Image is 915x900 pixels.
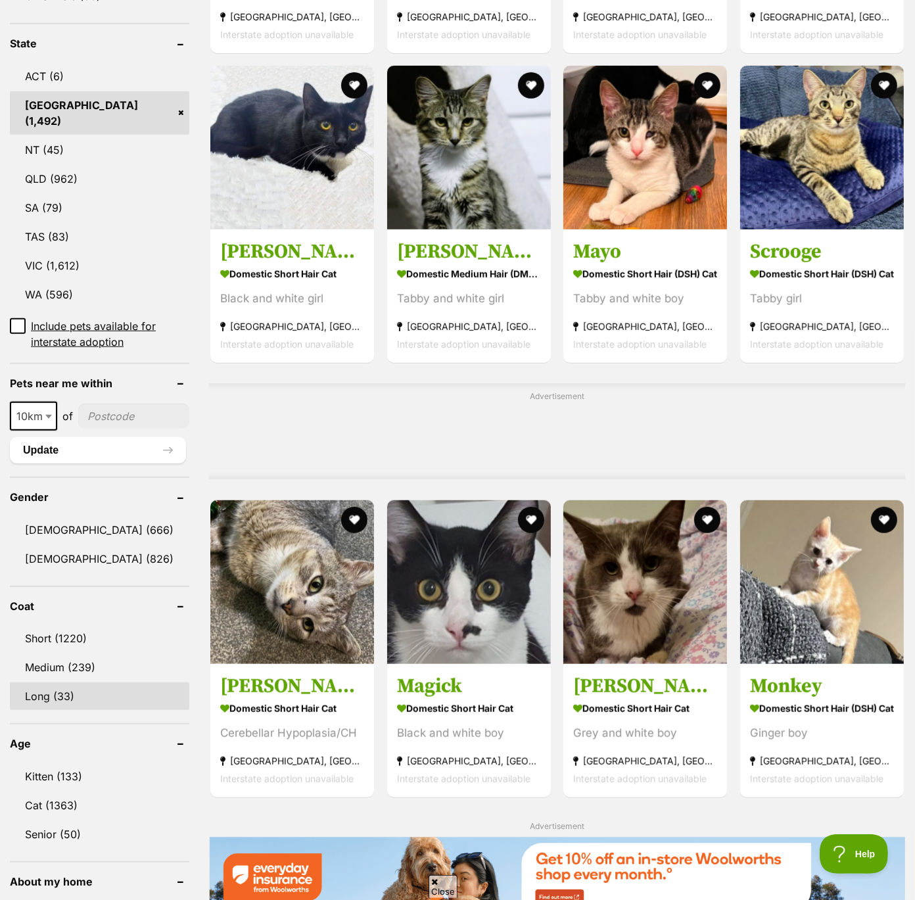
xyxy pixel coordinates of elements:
[10,91,189,135] a: [GEOGRAPHIC_DATA] (1,492)
[10,491,189,503] header: Gender
[220,8,364,26] strong: [GEOGRAPHIC_DATA], [GEOGRAPHIC_DATA]
[10,545,189,573] a: [DEMOGRAPHIC_DATA] (826)
[10,600,189,612] header: Coat
[10,318,189,350] a: Include pets available for interstate adoption
[530,821,584,831] span: Advertisement
[10,194,189,222] a: SA (79)
[397,674,541,699] h3: Magick
[387,664,551,797] a: Magick Domestic Short Hair Cat Black and white boy [GEOGRAPHIC_DATA], [GEOGRAPHIC_DATA] Interstat...
[10,437,186,463] button: Update
[750,699,894,718] strong: Domestic Short Hair (DSH) Cat
[220,674,364,699] h3: [PERSON_NAME]
[342,72,368,99] button: favourite
[573,264,717,283] strong: Domestic Short Hair (DSH) Cat
[750,338,883,349] span: Interstate adoption unavailable
[573,289,717,307] div: Tabby and white boy
[31,318,189,350] span: Include pets available for interstate adoption
[10,165,189,193] a: QLD (962)
[871,72,897,99] button: favourite
[750,724,894,742] div: Ginger boy
[518,507,544,533] button: favourite
[387,66,551,229] img: Cher - Domestic Medium Hair (DMH) Cat
[210,229,374,362] a: [PERSON_NAME] Domestic Short Hair Cat Black and white girl [GEOGRAPHIC_DATA], [GEOGRAPHIC_DATA] I...
[220,752,364,770] strong: [GEOGRAPHIC_DATA], [GEOGRAPHIC_DATA]
[563,229,727,362] a: Mayo Domestic Short Hair (DSH) Cat Tabby and white boy [GEOGRAPHIC_DATA], [GEOGRAPHIC_DATA] Inter...
[573,699,717,718] strong: Domestic Short Hair Cat
[11,407,56,425] span: 10km
[750,8,894,26] strong: [GEOGRAPHIC_DATA], [GEOGRAPHIC_DATA]
[10,377,189,389] header: Pets near me within
[573,317,717,335] strong: [GEOGRAPHIC_DATA], [GEOGRAPHIC_DATA]
[220,289,364,307] div: Black and white girl
[220,699,364,718] strong: Domestic Short Hair Cat
[397,29,530,40] span: Interstate adoption unavailable
[695,72,721,99] button: favourite
[10,402,57,431] span: 10km
[750,674,894,699] h3: Monkey
[10,738,189,749] header: Age
[397,724,541,742] div: Black and white boy
[750,239,894,264] h3: Scrooge
[573,338,707,349] span: Interstate adoption unavailable
[573,8,717,26] strong: [GEOGRAPHIC_DATA], [GEOGRAPHIC_DATA]
[10,37,189,49] header: State
[220,239,364,264] h3: [PERSON_NAME]
[397,699,541,718] strong: Domestic Short Hair Cat
[871,507,897,533] button: favourite
[10,653,189,681] a: Medium (239)
[740,66,904,229] img: Scrooge - Domestic Short Hair (DSH) Cat
[740,229,904,362] a: Scrooge Domestic Short Hair (DSH) Cat Tabby girl [GEOGRAPHIC_DATA], [GEOGRAPHIC_DATA] Interstate ...
[573,724,717,742] div: Grey and white boy
[563,664,727,797] a: [PERSON_NAME] Domestic Short Hair Cat Grey and white boy [GEOGRAPHIC_DATA], [GEOGRAPHIC_DATA] Int...
[750,317,894,335] strong: [GEOGRAPHIC_DATA], [GEOGRAPHIC_DATA]
[573,773,707,784] span: Interstate adoption unavailable
[220,338,354,349] span: Interstate adoption unavailable
[750,289,894,307] div: Tabby girl
[397,773,530,784] span: Interstate adoption unavailable
[563,66,727,229] img: Mayo - Domestic Short Hair (DSH) Cat
[210,500,374,664] img: Louie - Domestic Short Hair Cat
[10,62,189,90] a: ACT (6)
[10,625,189,652] a: Short (1220)
[518,72,544,99] button: favourite
[342,507,368,533] button: favourite
[387,229,551,362] a: [PERSON_NAME] Domestic Medium Hair (DMH) Cat Tabby and white girl [GEOGRAPHIC_DATA], [GEOGRAPHIC_...
[220,773,354,784] span: Interstate adoption unavailable
[397,752,541,770] strong: [GEOGRAPHIC_DATA], [GEOGRAPHIC_DATA]
[10,820,189,848] a: Senior (50)
[210,66,374,229] img: Jasmine - Domestic Short Hair Cat
[220,317,364,335] strong: [GEOGRAPHIC_DATA], [GEOGRAPHIC_DATA]
[10,223,189,250] a: TAS (83)
[10,682,189,710] a: Long (33)
[10,516,189,544] a: [DEMOGRAPHIC_DATA] (666)
[397,338,530,349] span: Interstate adoption unavailable
[429,875,457,898] span: Close
[397,317,541,335] strong: [GEOGRAPHIC_DATA], [GEOGRAPHIC_DATA]
[397,8,541,26] strong: [GEOGRAPHIC_DATA], [GEOGRAPHIC_DATA]
[740,664,904,797] a: Monkey Domestic Short Hair (DSH) Cat Ginger boy [GEOGRAPHIC_DATA], [GEOGRAPHIC_DATA] Interstate a...
[563,500,727,664] img: Marco - Domestic Short Hair Cat
[820,834,889,874] iframe: Help Scout Beacon - Open
[750,264,894,283] strong: Domestic Short Hair (DSH) Cat
[78,404,189,429] input: postcode
[397,289,541,307] div: Tabby and white girl
[220,29,354,40] span: Interstate adoption unavailable
[220,264,364,283] strong: Domestic Short Hair Cat
[220,724,364,742] div: Cerebellar Hypoplasia/CH
[10,136,189,164] a: NT (45)
[10,876,189,888] header: About my home
[695,507,721,533] button: favourite
[573,752,717,770] strong: [GEOGRAPHIC_DATA], [GEOGRAPHIC_DATA]
[210,664,374,797] a: [PERSON_NAME] Domestic Short Hair Cat Cerebellar Hypoplasia/CH [GEOGRAPHIC_DATA], [GEOGRAPHIC_DAT...
[573,29,707,40] span: Interstate adoption unavailable
[573,674,717,699] h3: [PERSON_NAME]
[209,383,905,479] div: Advertisement
[397,264,541,283] strong: Domestic Medium Hair (DMH) Cat
[397,239,541,264] h3: [PERSON_NAME]
[573,239,717,264] h3: Mayo
[10,281,189,308] a: WA (596)
[740,500,904,664] img: Monkey - Domestic Short Hair (DSH) Cat
[62,408,73,424] span: of
[750,752,894,770] strong: [GEOGRAPHIC_DATA], [GEOGRAPHIC_DATA]
[750,773,883,784] span: Interstate adoption unavailable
